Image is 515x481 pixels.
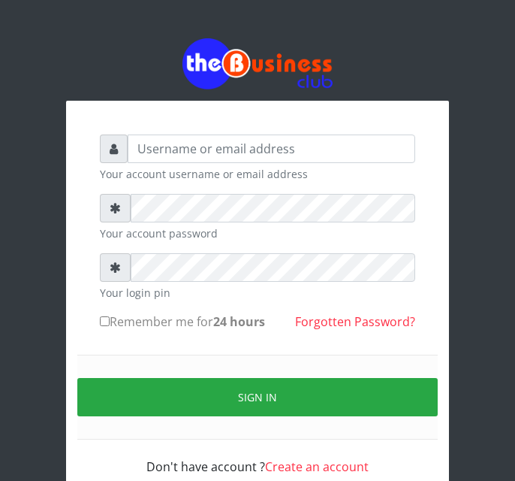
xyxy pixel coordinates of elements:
[100,313,265,331] label: Remember me for
[213,313,265,330] b: 24 hours
[295,313,415,330] a: Forgotten Password?
[100,225,415,241] small: Your account password
[100,440,415,476] div: Don't have account ?
[100,166,415,182] small: Your account username or email address
[77,378,438,416] button: Sign in
[265,458,369,475] a: Create an account
[100,285,415,301] small: Your login pin
[100,316,110,326] input: Remember me for24 hours
[128,135,415,163] input: Username or email address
